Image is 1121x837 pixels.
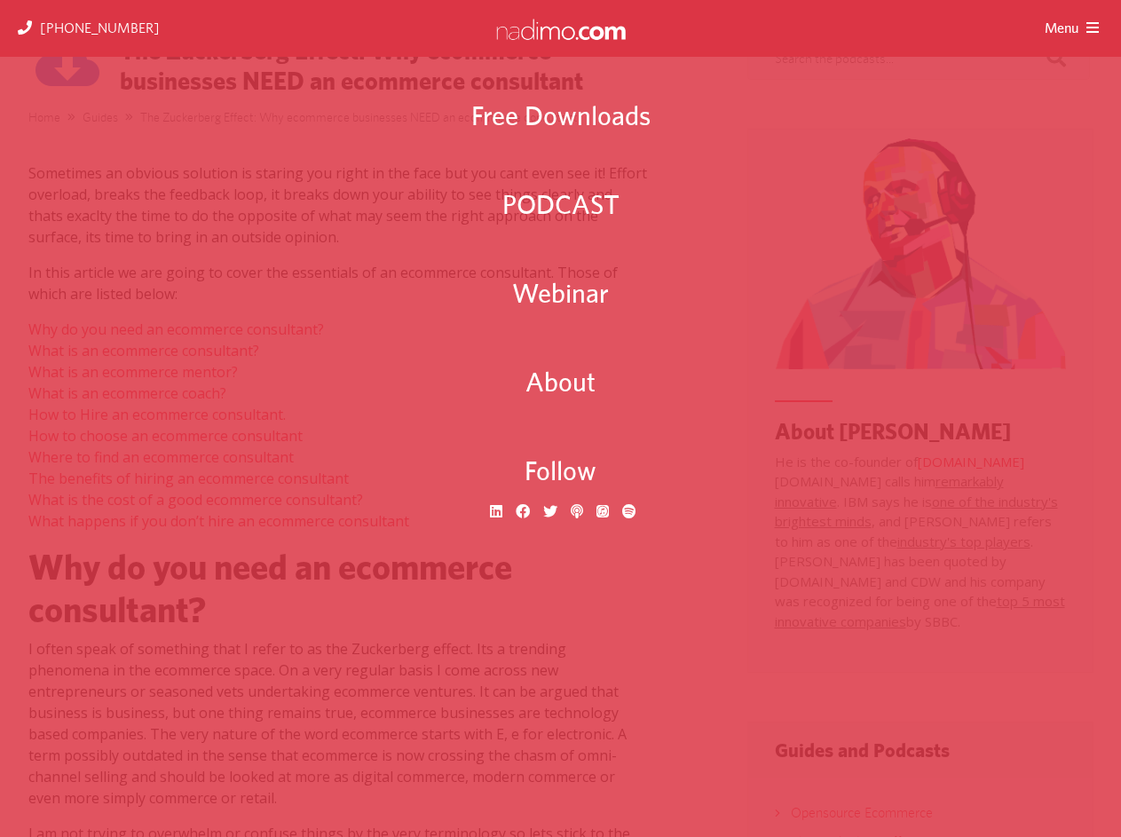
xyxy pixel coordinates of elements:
span: About [525,362,596,407]
span: [PHONE_NUMBER] [40,19,160,37]
span: Menu [1045,19,1083,37]
a: [PHONE_NUMBER] [18,19,160,37]
span: Follow [525,451,596,495]
span: PODCAST [502,185,620,229]
span: Webinar [512,273,609,318]
span: Free Downloads [471,96,651,140]
img: logo-white.png [494,18,628,41]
